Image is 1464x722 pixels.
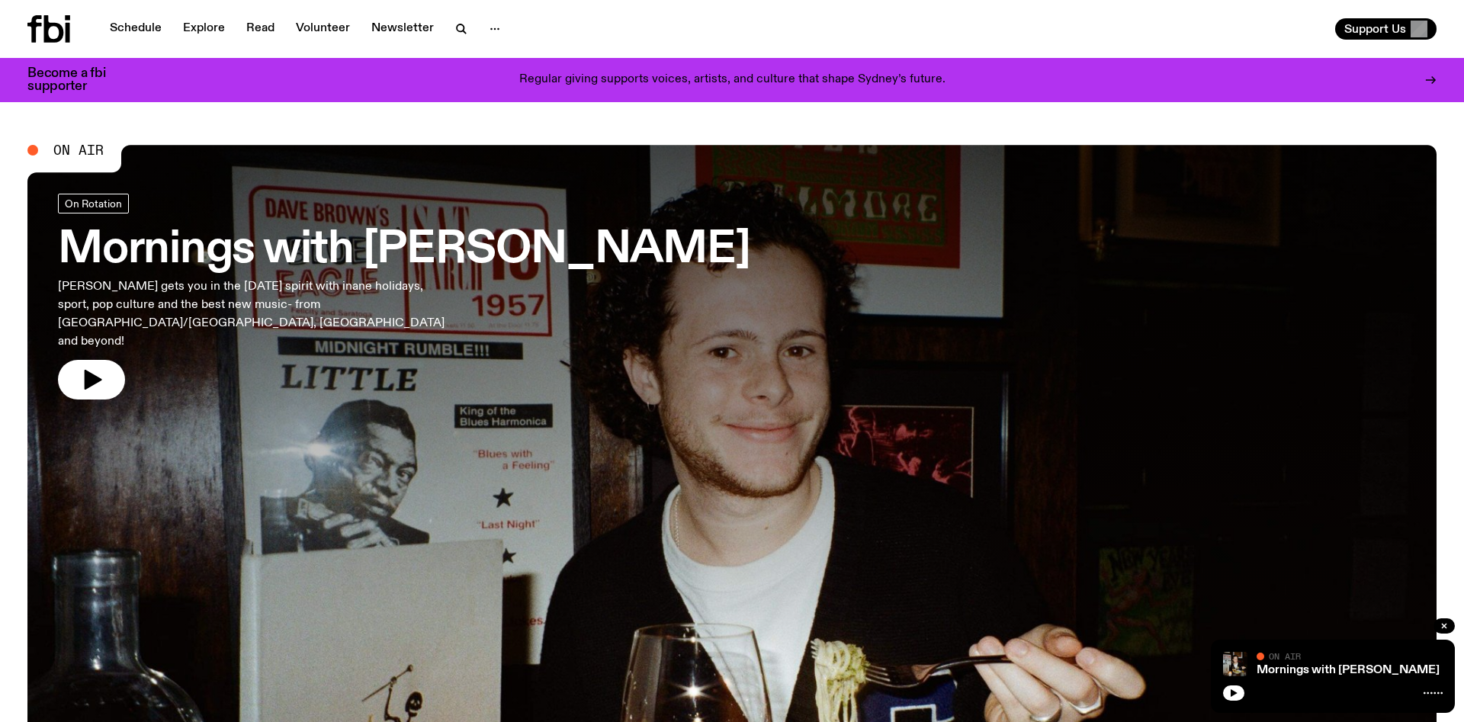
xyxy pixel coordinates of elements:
[1223,652,1247,676] img: Sam blankly stares at the camera, brightly lit by a camera flash wearing a hat collared shirt and...
[519,73,945,87] p: Regular giving supports voices, artists, and culture that shape Sydney’s future.
[58,229,750,271] h3: Mornings with [PERSON_NAME]
[237,18,284,40] a: Read
[53,143,104,157] span: On Air
[101,18,171,40] a: Schedule
[58,194,750,400] a: Mornings with [PERSON_NAME][PERSON_NAME] gets you in the [DATE] spirit with inane holidays, sport...
[27,67,125,93] h3: Become a fbi supporter
[58,278,448,351] p: [PERSON_NAME] gets you in the [DATE] spirit with inane holidays, sport, pop culture and the best ...
[1335,18,1437,40] button: Support Us
[1257,664,1440,676] a: Mornings with [PERSON_NAME]
[65,197,122,209] span: On Rotation
[362,18,443,40] a: Newsletter
[1344,22,1406,36] span: Support Us
[1269,651,1301,661] span: On Air
[58,194,129,213] a: On Rotation
[287,18,359,40] a: Volunteer
[174,18,234,40] a: Explore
